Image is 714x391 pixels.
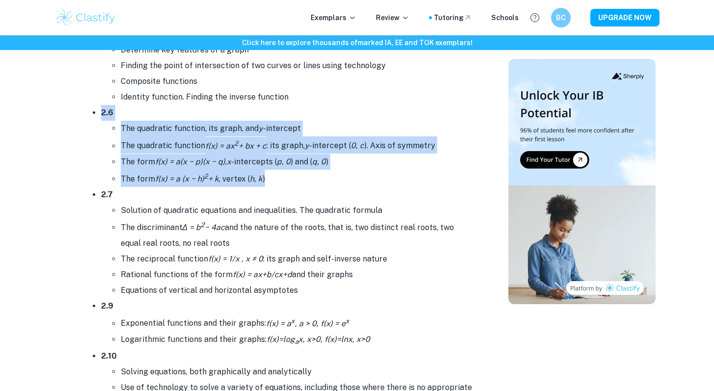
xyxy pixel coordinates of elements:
[101,108,113,117] strong: 2.6
[266,319,349,328] i: f(x) = a , a > 0, f(x) = e
[121,136,474,154] li: The quadratic function : its graph, -intercept ( ). Axis of symmetry
[201,221,205,229] sup: 2
[169,174,219,183] i: = a (x − h) + k
[376,12,409,23] p: Review
[121,203,474,218] li: Solution of quadratic equations and inequalities. The quadratic formula
[121,154,474,170] li: The form , -intercepts ( ) and ( )
[121,251,474,267] li: The reciprocal function : its graph and self-inverse nature
[121,332,474,348] li: Logarithmic functions and their graphs:
[121,89,474,105] li: Identity function. Finding the inverse function
[183,223,225,232] i: Δ = b − 4ac
[2,37,712,48] h6: Click here to explore thousands of marked IA, EE and TOK exemplars !
[121,283,474,298] li: Equations of vertical and horizontal asymptotes
[227,157,231,166] i: x
[508,59,656,304] img: Thumbnail
[155,157,225,166] i: f(x) = a(x − p)(x − q)
[250,174,263,183] i: h, k
[259,124,263,133] i: y
[121,42,474,58] li: Determine key features of a graph
[266,335,370,344] i: f(x)=log x, x>0, f(x)=lnx, x>0
[121,74,474,89] li: Composite functions
[101,301,113,311] strong: 2.9
[345,316,349,324] sup: x
[305,141,309,151] i: y
[291,316,295,324] sup: x
[121,314,474,331] li: Exponential functions and their graphs:
[233,270,292,279] i: f(x) = ax+b/cx+d
[312,157,326,166] i: q, 0
[101,351,117,361] strong: 2.10
[527,9,543,26] button: Help and Feedback
[155,174,167,183] i: f(x)
[55,8,117,27] img: Clastify logo
[434,12,472,23] a: Tutoring
[311,12,356,23] p: Exemplars
[551,8,571,27] button: BC
[351,141,364,151] i: 0, c
[235,139,238,147] sup: 2
[121,58,474,74] li: Finding the point of intersection of two curves or lines using technology
[208,254,263,263] i: f(x) = 1/x , x ≠ 0
[204,172,208,180] sup: 2
[590,9,660,26] button: UPGRADE NOW
[277,157,291,166] i: p, 0
[121,364,474,380] li: Solving equations, both graphically and analytically
[101,190,113,199] strong: 2.7
[121,218,474,251] li: The discriminant and the nature of the roots, that is, two distinct real roots, two equal real ro...
[491,12,519,23] a: Schools
[121,121,474,136] li: The quadratic function, its graph, and -intercept
[555,12,566,23] h6: BC
[205,141,266,151] i: f(x) = ax + bx + c
[295,338,298,345] sub: a
[121,170,474,187] li: The form , vertex ( )
[121,267,474,283] li: Rational functions of the form and their graphs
